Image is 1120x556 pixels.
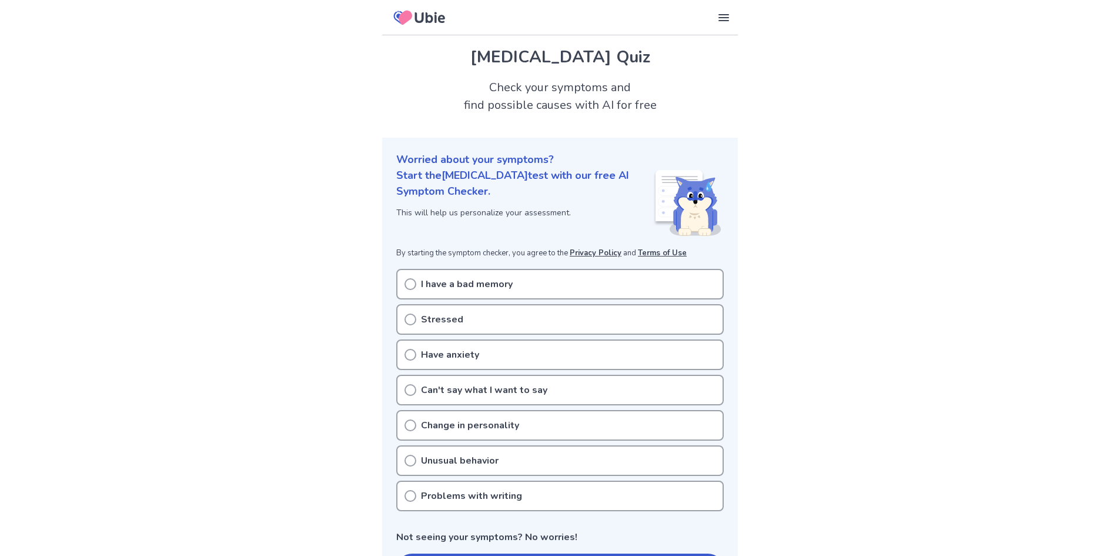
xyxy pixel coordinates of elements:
[421,277,513,291] p: I have a bad memory
[421,418,519,432] p: Change in personality
[421,489,522,503] p: Problems with writing
[396,530,724,544] p: Not seeing your symptoms? No worries!
[396,45,724,69] h1: [MEDICAL_DATA] Quiz
[653,170,721,236] img: Shiba
[421,348,479,362] p: Have anxiety
[421,383,547,397] p: Can't say what I want to say
[570,248,621,258] a: Privacy Policy
[638,248,687,258] a: Terms of Use
[382,79,738,114] h2: Check your symptoms and find possible causes with AI for free
[396,207,653,219] p: This will help us personalize your assessment.
[396,168,653,199] p: Start the [MEDICAL_DATA] test with our free AI Symptom Checker.
[396,152,724,168] p: Worried about your symptoms?
[421,312,463,327] p: Stressed
[396,248,724,259] p: By starting the symptom checker, you agree to the and
[421,454,499,468] p: Unusual behavior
